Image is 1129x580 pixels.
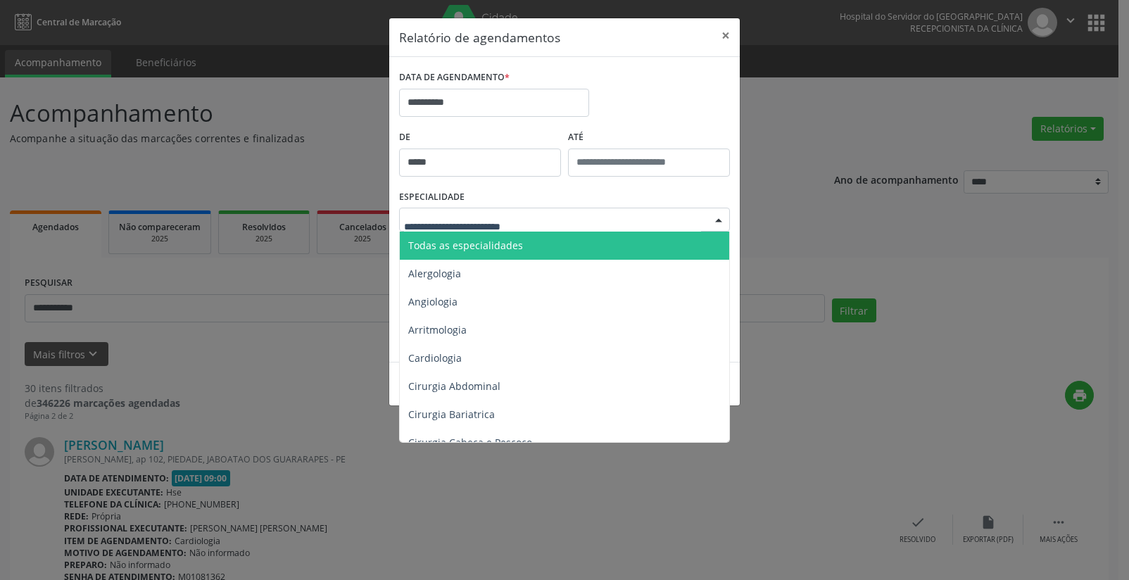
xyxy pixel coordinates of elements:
span: Cirurgia Bariatrica [408,408,495,421]
label: De [399,127,561,149]
span: Cirurgia Cabeça e Pescoço [408,436,532,449]
span: Angiologia [408,295,458,308]
label: ESPECIALIDADE [399,187,465,208]
span: Todas as especialidades [408,239,523,252]
label: ATÉ [568,127,730,149]
span: Cardiologia [408,351,462,365]
span: Arritmologia [408,323,467,336]
span: Alergologia [408,267,461,280]
span: Cirurgia Abdominal [408,379,500,393]
button: Close [712,18,740,53]
label: DATA DE AGENDAMENTO [399,67,510,89]
h5: Relatório de agendamentos [399,28,560,46]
